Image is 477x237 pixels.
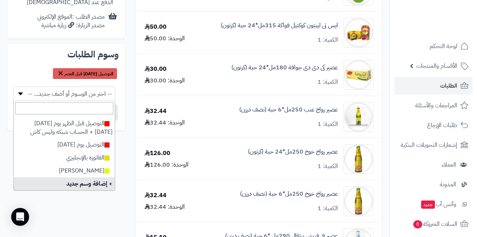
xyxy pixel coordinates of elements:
[145,107,167,116] div: 32.44
[14,151,115,164] li: الفاتورة بالإنجليزي
[145,203,185,211] div: الوحدة: 32.44
[394,77,473,95] a: الطلبات
[413,219,457,229] span: السلات المتروكة
[37,13,105,30] div: مصدر الطلب :الموقع الإلكتروني
[318,162,338,171] div: الكمية: 1
[442,159,456,170] span: العملاء
[145,65,167,73] div: 30.00
[344,102,373,132] img: 1747736183-bWkKovvrMuWV32uTC01YPrxp0kjDHhCw-90x90.jpg
[11,208,29,226] div: Open Intercom Messenger
[344,18,373,48] img: 1747673429-ZgK0MTU0uQe6boqOdpdC8xaffga1Hv9J-90x90.jpg
[394,195,473,213] a: وآتس آبجديد
[14,164,115,177] li: [PERSON_NAME]
[145,191,167,200] div: 32.44
[14,117,115,139] li: التوصيل قبل الظهر يوم [DATE] [DATE] + الحساب شبكه وليس كاش
[440,179,456,190] span: المدونة
[318,78,338,86] div: الكمية: 1
[145,118,185,127] div: الوحدة: 32.44
[394,116,473,134] a: طلبات الإرجاع
[13,50,119,59] h2: وسوم الطلبات
[415,100,457,111] span: المراجعات والأسئلة
[427,120,457,130] span: طلبات الإرجاع
[394,136,473,154] a: إشعارات التحويلات البنكية
[239,105,338,114] a: عصير رواخ عنب 250مل*6 حبة (نصف درزن)
[145,161,189,169] div: الوحدة: 126.00
[14,138,115,151] li: التوصيل يوم [DATE]
[318,204,338,213] div: الكمية: 1
[13,86,115,101] span: -- اختر من الوسوم أو أضف جديد... --
[426,6,470,22] img: logo-2.png
[420,199,456,209] span: وآتس آب
[318,36,338,44] div: الكمية: 1
[344,144,373,174] img: 1747736309-71ZUk8pPoTL._AC_SL1500-90x90.jpg
[14,177,115,190] li: + إضافة وسم جديد
[145,34,185,43] div: الوحدة: 50.00
[394,215,473,233] a: السلات المتروكة0
[394,97,473,114] a: المراجعات والأسئلة
[53,68,117,79] span: التوصيل [DATE] قبل العصر
[344,60,373,90] img: 1747674321-f30894c7-96d4-4a70-b490-22bc7406-90x90.jpg
[344,186,373,216] img: 1747736310-71ZUk8pPoTL._AC_SL1500-90x90.jpg
[421,200,435,209] span: جديد
[394,176,473,193] a: المدونة
[231,63,338,72] a: عصير كى دى دى جوافة 180مل*24 حبة (كرتون)
[394,37,473,55] a: لوحة التحكم
[394,156,473,174] a: العملاء
[413,220,423,229] span: 0
[145,149,170,158] div: 126.00
[440,80,457,91] span: الطلبات
[221,21,338,30] a: ايس تى ليبتون كوكتيل فواكة 315مل*24 حبة (كرتون)
[37,21,105,30] div: مصدر الزيارة: زيارة مباشرة
[240,190,338,198] a: عصير رواخ خوخ 250مل*6 حبة (نصف درزن)
[14,87,115,101] span: -- اختر من الوسوم أو أضف جديد... --
[145,23,167,31] div: 50.00
[248,148,338,156] a: عصير رواخ خوخ 250مل*24 حبة (كرتون)
[416,61,457,71] span: الأقسام والمنتجات
[145,76,185,85] div: الوحدة: 30.00
[401,140,457,150] span: إشعارات التحويلات البنكية
[318,120,338,129] div: الكمية: 1
[430,41,457,51] span: لوحة التحكم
